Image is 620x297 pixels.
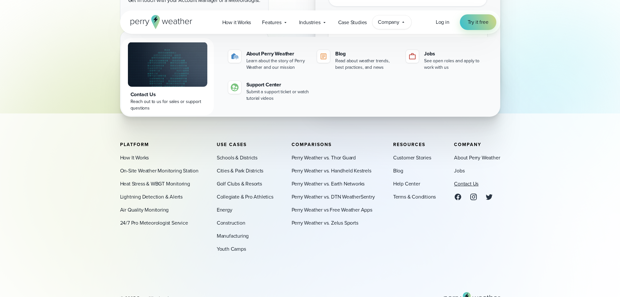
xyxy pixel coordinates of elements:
div: About Perry Weather [246,50,309,58]
a: Help Center [393,180,420,188]
a: Blog [393,167,403,175]
div: Learn about the story of Perry Weather and our mission [246,58,309,71]
a: Perry Weather vs. DTN WeatherSentry [292,193,375,201]
img: blog-icon.svg [320,52,327,60]
a: Cities & Park Districts [217,167,263,175]
span: Company [378,18,399,26]
a: Customer Stories [393,154,431,162]
div: Jobs [424,50,487,58]
a: Perry Weather vs. Thor Guard [292,154,356,162]
span: Comparisons [292,141,332,148]
span: How it Works [222,19,251,26]
a: Youth Camps [217,245,246,253]
a: Collegiate & Pro Athletics [217,193,273,201]
a: Lightning Detection & Alerts [120,193,183,201]
a: Submit a support request [128,9,196,17]
a: How it Works [217,16,257,29]
img: about-icon.svg [231,52,239,60]
span: Company [454,141,481,148]
img: jobs-icon-1.svg [408,52,416,60]
a: Contact Us [454,180,478,188]
span: Resources [393,141,425,148]
a: Manufacturing [217,232,249,240]
a: Schools & Districts [217,154,257,162]
a: Case Studies [333,16,373,29]
a: Log in [436,18,449,26]
a: About Perry Weather [454,154,500,162]
span: Try it free [468,18,489,26]
a: Perry Weather vs. Handheld Kestrels [292,167,371,175]
div: Read about weather trends, best practices, and news [335,58,398,71]
a: Golf Clubs & Resorts [217,180,262,188]
span: Submit a support request [128,9,186,17]
a: Construction [217,219,245,227]
div: Submit a support ticket or watch tutorial videos [246,89,309,102]
span: Platform [120,141,149,148]
span: Features [262,19,281,26]
a: Perry Weather vs. Earth Networks [292,180,365,188]
a: Energy [217,206,232,214]
div: See open roles and apply to work with us [424,58,487,71]
a: Terms & Conditions [393,193,436,201]
div: Blog [335,50,398,58]
a: Support Center Submit a support ticket or watch tutorial videos [226,78,312,104]
a: Blog Read about weather trends, best practices, and news [314,47,401,73]
span: Industries [299,19,321,26]
a: Jobs See open roles and apply to work with us [403,47,489,73]
span: Use Cases [217,141,247,148]
div: Reach out to us for sales or support questions [131,98,205,111]
div: Contact Us [131,91,205,98]
a: Air Quality Monitoring [120,206,169,214]
a: Perry Weather vs. Zelus Sports [292,219,358,227]
a: On-Site Weather Monitoring Station [120,167,199,175]
a: Perry Weather vs Free Weather Apps [292,206,372,214]
a: Heat Stress & WBGT Monitoring [120,180,190,188]
a: Jobs [454,167,464,175]
img: contact-icon.svg [231,83,239,91]
a: About Perry Weather Learn about the story of Perry Weather and our mission [226,47,312,73]
a: 24/7 Pro Meteorologist Service [120,219,188,227]
a: Contact Us Reach out to us for sales or support questions [121,38,214,115]
div: Support Center [246,81,309,89]
a: Try it free [460,14,496,30]
span: Case Studies [338,19,367,26]
a: How It Works [120,154,149,162]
